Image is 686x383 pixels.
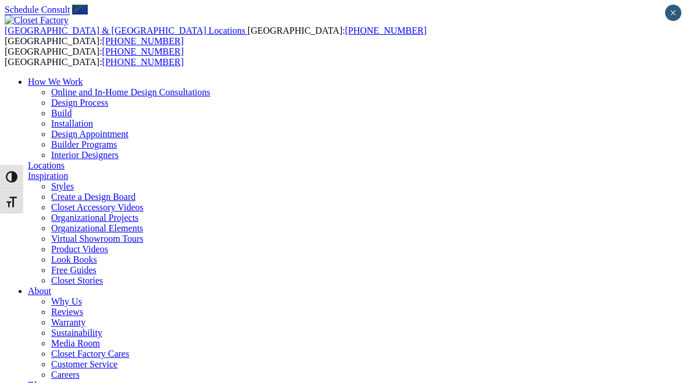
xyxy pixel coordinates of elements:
[28,77,83,87] a: How We Work
[102,46,184,56] a: [PHONE_NUMBER]
[28,160,65,170] a: Locations
[51,255,97,264] a: Look Books
[5,26,427,46] span: [GEOGRAPHIC_DATA]: [GEOGRAPHIC_DATA]:
[51,98,108,108] a: Design Process
[665,5,681,21] button: Close
[51,265,97,275] a: Free Guides
[51,307,83,317] a: Reviews
[5,15,69,26] img: Closet Factory
[51,275,103,285] a: Closet Stories
[102,36,184,46] a: [PHONE_NUMBER]
[72,5,88,15] a: Call
[5,46,184,67] span: [GEOGRAPHIC_DATA]: [GEOGRAPHIC_DATA]:
[51,359,117,369] a: Customer Service
[51,119,93,128] a: Installation
[51,213,138,223] a: Organizational Projects
[51,129,128,139] a: Design Appointment
[345,26,426,35] a: [PHONE_NUMBER]
[51,181,74,191] a: Styles
[51,328,102,338] a: Sustainability
[5,5,70,15] a: Schedule Consult
[5,26,245,35] span: [GEOGRAPHIC_DATA] & [GEOGRAPHIC_DATA] Locations
[51,87,210,97] a: Online and In-Home Design Consultations
[51,223,143,233] a: Organizational Elements
[51,234,144,244] a: Virtual Showroom Tours
[51,108,72,118] a: Build
[102,57,184,67] a: [PHONE_NUMBER]
[51,192,135,202] a: Create a Design Board
[28,171,68,181] a: Inspiration
[51,349,129,359] a: Closet Factory Cares
[51,317,85,327] a: Warranty
[51,338,100,348] a: Media Room
[51,244,108,254] a: Product Videos
[28,286,51,296] a: About
[51,139,117,149] a: Builder Programs
[51,370,80,380] a: Careers
[51,150,119,160] a: Interior Designers
[51,202,144,212] a: Closet Accessory Videos
[51,296,82,306] a: Why Us
[5,26,248,35] a: [GEOGRAPHIC_DATA] & [GEOGRAPHIC_DATA] Locations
